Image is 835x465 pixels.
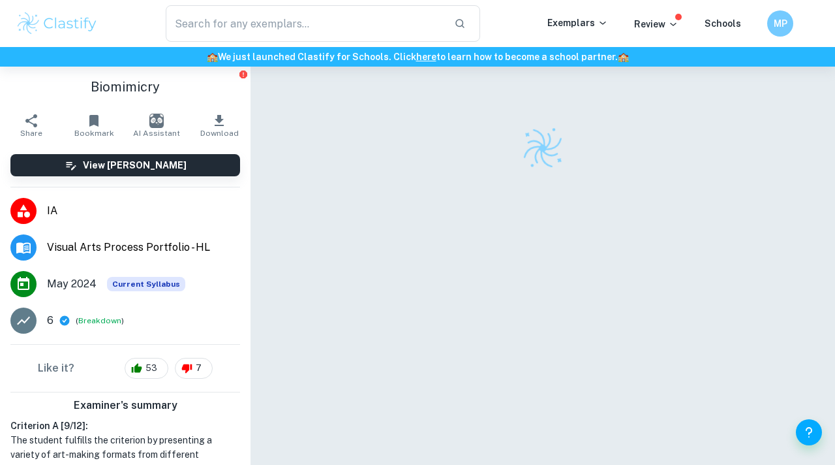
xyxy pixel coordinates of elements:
[547,16,608,30] p: Exemplars
[189,362,209,375] span: 7
[175,358,213,379] div: 7
[796,419,822,445] button: Help and Feedback
[138,362,164,375] span: 53
[10,77,240,97] h1: Biomimicry
[3,50,832,64] h6: We just launched Clastify for Schools. Click to learn how to become a school partner.
[200,129,239,138] span: Download
[10,154,240,176] button: View [PERSON_NAME]
[125,358,168,379] div: 53
[47,203,240,219] span: IA
[188,107,250,144] button: Download
[47,240,240,255] span: Visual Arts Process Portfolio - HL
[516,121,569,175] img: Clastify logo
[107,277,185,291] span: Current Syllabus
[47,313,53,329] p: 6
[207,52,218,62] span: 🏫
[125,107,188,144] button: AI Assistant
[133,129,180,138] span: AI Assistant
[63,107,125,144] button: Bookmark
[78,315,121,327] button: Breakdown
[705,18,741,29] a: Schools
[773,16,788,31] h6: MP
[149,114,164,128] img: AI Assistant
[166,5,444,42] input: Search for any exemplars...
[38,361,74,376] h6: Like it?
[238,69,248,79] button: Report issue
[10,419,240,433] h6: Criterion A [ 9 / 12 ]:
[20,129,42,138] span: Share
[47,276,97,292] span: May 2024
[416,52,436,62] a: here
[618,52,629,62] span: 🏫
[76,315,124,327] span: ( )
[634,17,678,31] p: Review
[107,277,185,291] div: This exemplar is based on the current syllabus. Feel free to refer to it for inspiration/ideas wh...
[5,398,245,413] h6: Examiner's summary
[16,10,99,37] img: Clastify logo
[74,129,114,138] span: Bookmark
[767,10,793,37] button: MP
[83,158,187,172] h6: View [PERSON_NAME]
